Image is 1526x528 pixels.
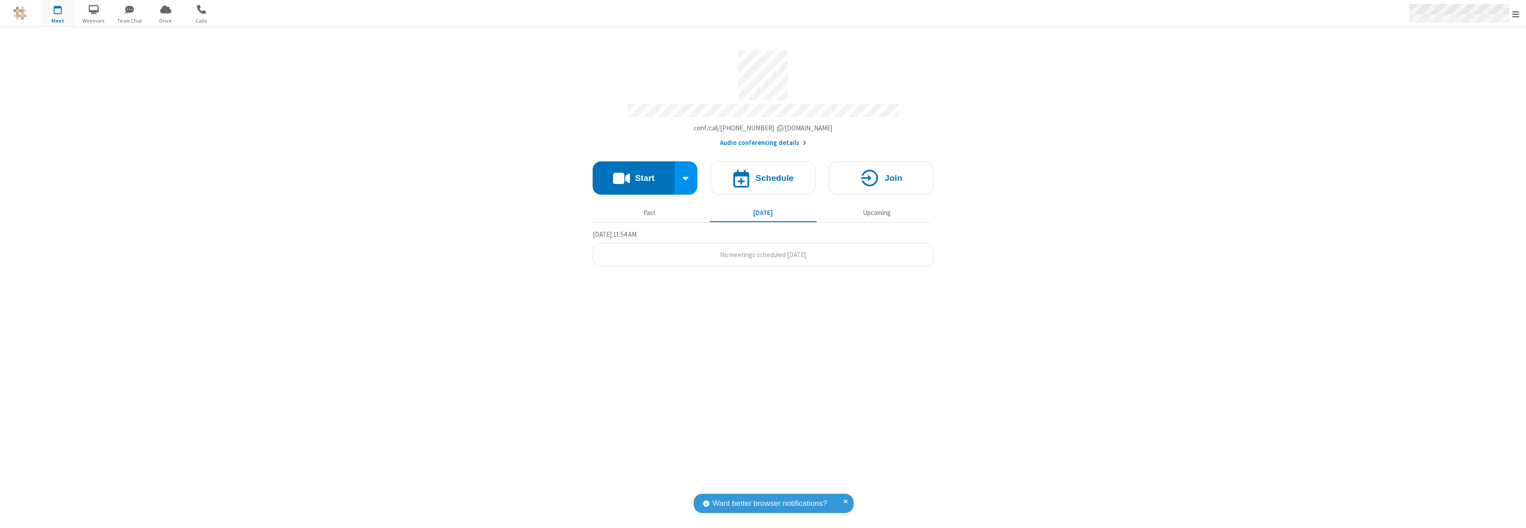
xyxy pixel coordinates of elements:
span: Calls [185,17,218,25]
h4: Join [885,174,902,182]
span: Want better browser notifications? [712,498,827,509]
button: [DATE] [710,204,817,221]
section: Account details [593,44,933,148]
iframe: Chat [1504,505,1519,522]
div: Start conference options [675,161,698,195]
span: [DATE] 11:54 AM [593,230,637,239]
h4: Schedule [755,174,794,182]
span: Team Chat [113,17,146,25]
span: No meetings scheduled [DATE] [720,250,806,259]
button: Join [829,161,933,195]
button: Start [593,161,675,195]
span: Meet [41,17,75,25]
button: Schedule [711,161,815,195]
span: Webinars [77,17,110,25]
img: QA Selenium DO NOT DELETE OR CHANGE [13,7,27,20]
button: Upcoming [823,204,930,221]
span: Drive [149,17,182,25]
section: Today's Meetings [593,229,933,267]
span: Copy my meeting room link [694,124,833,132]
button: Copy my meeting room linkCopy my meeting room link [694,123,833,133]
button: Audio conferencing details [720,138,806,148]
button: Past [596,204,703,221]
h4: Start [635,174,654,182]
